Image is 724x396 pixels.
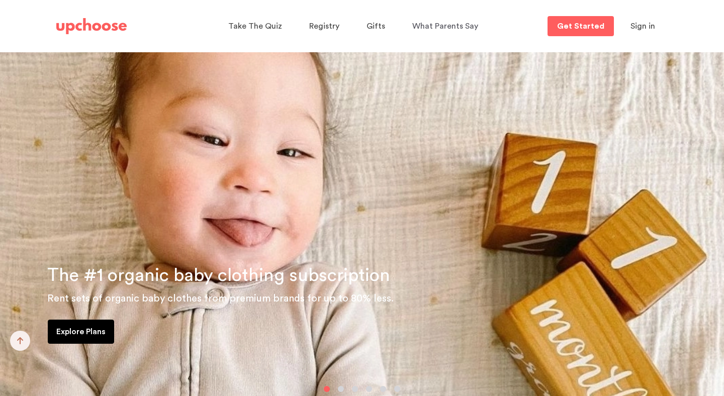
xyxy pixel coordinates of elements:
img: UpChoose [56,18,127,34]
p: Get Started [557,22,604,30]
span: Registry [309,22,339,30]
span: What Parents Say [412,22,478,30]
a: Take The Quiz [228,17,285,36]
a: Registry [309,17,342,36]
button: Sign in [618,16,668,36]
a: What Parents Say [412,17,481,36]
span: Gifts [367,22,385,30]
a: Explore Plans [48,320,114,344]
span: The #1 organic baby clothing subscription [47,266,390,284]
span: Sign in [630,22,655,30]
p: Explore Plans [56,326,106,338]
p: Rent sets of organic baby clothes from premium brands for up to 80% less. [47,290,712,307]
a: Get Started [548,16,614,36]
a: UpChoose [56,16,127,37]
a: Gifts [367,17,388,36]
span: Take The Quiz [228,22,282,30]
